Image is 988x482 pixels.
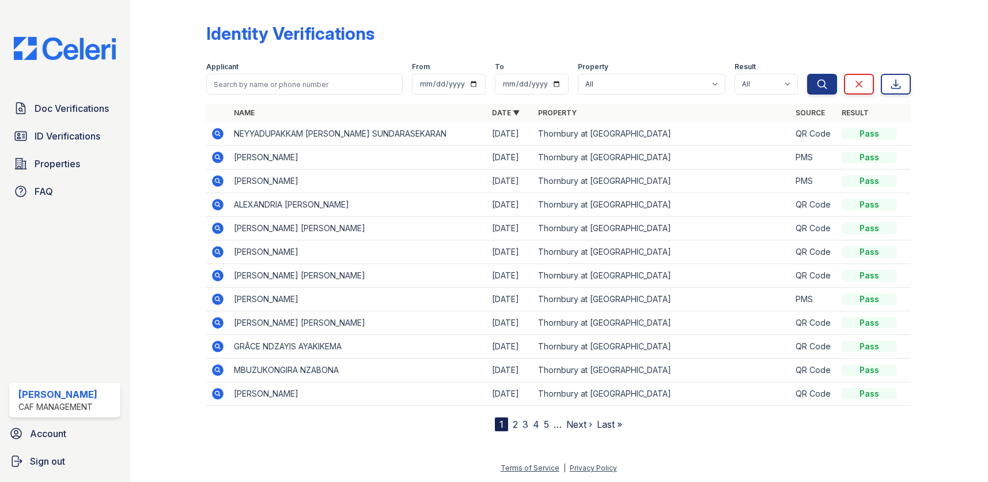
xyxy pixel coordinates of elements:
[206,23,374,44] div: Identity Verifications
[796,108,825,117] a: Source
[492,108,520,117] a: Date ▼
[229,217,487,240] td: [PERSON_NAME] [PERSON_NAME]
[842,293,897,305] div: Pass
[35,184,53,198] span: FAQ
[791,311,837,335] td: QR Code
[9,180,120,203] a: FAQ
[501,464,559,472] a: Terms of Service
[533,419,539,430] a: 4
[791,382,837,406] td: QR Code
[487,359,533,382] td: [DATE]
[791,240,837,264] td: QR Code
[30,454,65,468] span: Sign out
[9,125,120,148] a: ID Verifications
[229,335,487,359] td: GRÂCE NDZAYIS AYAKIKEMA
[412,62,430,71] label: From
[842,364,897,376] div: Pass
[544,419,549,430] a: 5
[35,129,100,143] span: ID Verifications
[533,240,791,264] td: Thornbury at [GEOGRAPHIC_DATA]
[5,450,125,473] a: Sign out
[842,388,897,400] div: Pass
[533,264,791,288] td: Thornbury at [GEOGRAPHIC_DATA]
[229,193,487,217] td: ALEXANDRIA [PERSON_NAME]
[533,146,791,170] td: Thornbury at [GEOGRAPHIC_DATA]
[9,97,120,120] a: Doc Verifications
[229,122,487,146] td: NEYYADUPAKKAM [PERSON_NAME] SUNDARASEKARAN
[842,223,897,234] div: Pass
[487,382,533,406] td: [DATE]
[791,217,837,240] td: QR Code
[563,464,566,472] div: |
[229,264,487,288] td: [PERSON_NAME] [PERSON_NAME]
[578,62,608,71] label: Property
[554,417,562,431] span: …
[791,288,837,311] td: PMS
[842,128,897,140] div: Pass
[229,311,487,335] td: [PERSON_NAME] [PERSON_NAME]
[487,335,533,359] td: [DATE]
[513,419,518,430] a: 2
[487,146,533,170] td: [DATE]
[229,240,487,264] td: [PERSON_NAME]
[206,74,403,95] input: Search by name or phone number
[35,101,109,115] span: Doc Verifications
[533,193,791,217] td: Thornbury at [GEOGRAPHIC_DATA]
[206,62,239,71] label: Applicant
[533,335,791,359] td: Thornbury at [GEOGRAPHIC_DATA]
[533,217,791,240] td: Thornbury at [GEOGRAPHIC_DATA]
[487,240,533,264] td: [DATE]
[533,382,791,406] td: Thornbury at [GEOGRAPHIC_DATA]
[791,170,837,193] td: PMS
[487,288,533,311] td: [DATE]
[791,264,837,288] td: QR Code
[9,152,120,175] a: Properties
[487,264,533,288] td: [DATE]
[842,317,897,329] div: Pass
[791,359,837,382] td: QR Code
[842,246,897,258] div: Pass
[842,152,897,163] div: Pass
[538,108,577,117] a: Property
[533,288,791,311] td: Thornbury at [GEOGRAPHIC_DATA]
[533,311,791,335] td: Thornbury at [GEOGRAPHIC_DATA]
[229,288,487,311] td: [PERSON_NAME]
[597,419,622,430] a: Last »
[487,311,533,335] td: [DATE]
[30,427,66,440] span: Account
[487,193,533,217] td: [DATE]
[842,270,897,281] div: Pass
[842,199,897,210] div: Pass
[229,146,487,170] td: [PERSON_NAME]
[735,62,756,71] label: Result
[570,464,617,472] a: Privacy Policy
[842,175,897,187] div: Pass
[791,193,837,217] td: QR Code
[487,217,533,240] td: [DATE]
[842,108,869,117] a: Result
[229,359,487,382] td: MBUZUKONGIRA NZABONA
[495,417,508,431] div: 1
[35,157,80,171] span: Properties
[229,382,487,406] td: [PERSON_NAME]
[487,170,533,193] td: [DATE]
[533,122,791,146] td: Thornbury at [GEOGRAPHIC_DATA]
[533,170,791,193] td: Thornbury at [GEOGRAPHIC_DATA]
[18,401,97,413] div: CAF Management
[523,419,528,430] a: 3
[5,422,125,445] a: Account
[791,146,837,170] td: PMS
[229,170,487,193] td: [PERSON_NAME]
[566,419,592,430] a: Next ›
[842,341,897,352] div: Pass
[533,359,791,382] td: Thornbury at [GEOGRAPHIC_DATA]
[234,108,255,117] a: Name
[487,122,533,146] td: [DATE]
[5,37,125,60] img: CE_Logo_Blue-a8612792a0a2168367f1c8372b55b34899dd931a85d93a1a3d3e32e68fde9ad4.png
[791,122,837,146] td: QR Code
[18,387,97,401] div: [PERSON_NAME]
[495,62,504,71] label: To
[791,335,837,359] td: QR Code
